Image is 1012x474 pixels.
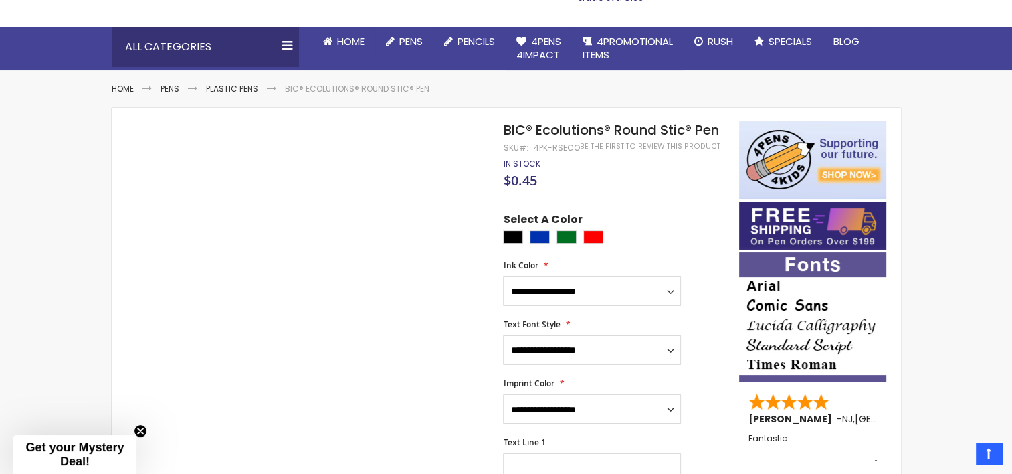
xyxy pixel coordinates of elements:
[503,212,582,230] span: Select A Color
[769,34,812,48] span: Specials
[503,437,545,448] span: Text Line 1
[503,260,538,271] span: Ink Color
[976,443,1002,464] a: Top
[572,27,684,70] a: 4PROMOTIONALITEMS
[583,230,603,244] div: Red
[739,121,886,199] img: 4pens 4 kids
[161,83,179,94] a: Pens
[112,83,134,94] a: Home
[433,27,506,56] a: Pencils
[583,34,673,62] span: 4PROMOTIONAL ITEMS
[842,412,853,426] span: NJ
[833,34,859,48] span: Blog
[375,27,433,56] a: Pens
[285,84,429,94] li: BIC® Ecolutions® Round Stic® Pen
[533,143,579,153] div: 4PK-RSECO
[739,202,886,250] img: Free shipping on orders over $199
[503,319,560,330] span: Text Font Style
[516,34,561,62] span: 4Pens 4impact
[855,412,953,426] span: [GEOGRAPHIC_DATA]
[206,83,258,94] a: Plastic Pens
[503,171,536,189] span: $0.45
[837,412,953,426] span: - ,
[312,27,375,56] a: Home
[337,34,365,48] span: Home
[823,27,870,56] a: Blog
[684,27,744,56] a: Rush
[506,27,572,70] a: 4Pens4impact
[503,121,718,139] span: BIC® Ecolutions® Round Stic® Pen
[503,158,540,169] span: In stock
[503,142,528,153] strong: SKU
[744,27,823,56] a: Specials
[748,412,837,426] span: [PERSON_NAME]
[748,434,878,463] div: Fantastic
[503,230,523,244] div: Black
[503,159,540,169] div: Availability
[112,27,299,67] div: All Categories
[399,34,423,48] span: Pens
[25,441,124,468] span: Get your Mystery Deal!
[13,435,136,474] div: Get your Mystery Deal!Close teaser
[503,378,554,389] span: Imprint Color
[458,34,495,48] span: Pencils
[739,252,886,382] img: font-personalization-examples
[556,230,577,244] div: Green
[530,230,550,244] div: Blue
[708,34,733,48] span: Rush
[579,141,720,151] a: Be the first to review this product
[134,424,147,438] button: Close teaser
